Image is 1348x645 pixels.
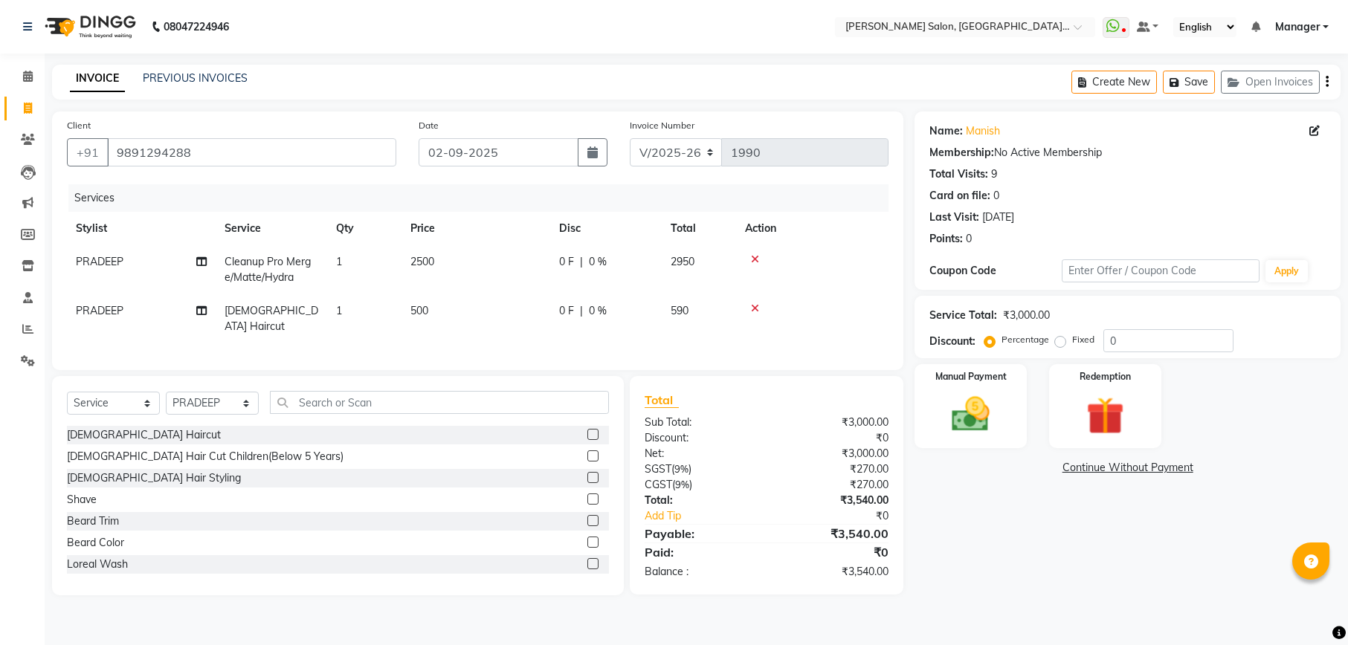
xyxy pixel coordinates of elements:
label: Redemption [1080,370,1131,383]
th: Total [662,212,736,245]
label: Manual Payment [935,370,1007,383]
span: 2500 [410,255,434,268]
th: Disc [550,212,662,245]
div: [DEMOGRAPHIC_DATA] Hair Cut Children(Below 5 Years) [67,449,344,464]
input: Enter Offer / Coupon Code [1062,259,1260,282]
div: [DATE] [982,210,1014,225]
div: ₹3,000.00 [767,446,900,461]
a: Add Tip [633,508,789,524]
span: Cleanup Pro Merge/Matte/Hydra [225,255,311,284]
label: Client [67,119,91,132]
a: PREVIOUS INVOICES [143,71,248,85]
div: Net: [633,446,767,461]
iframe: chat widget [1286,586,1333,630]
span: 500 [410,304,428,317]
th: Price [402,212,550,245]
div: [DEMOGRAPHIC_DATA] Haircut [67,427,221,443]
div: ₹0 [767,430,900,446]
div: Coupon Code [929,263,1062,279]
div: Discount: [929,334,975,349]
input: Search or Scan [270,391,609,414]
div: Beard Color [67,535,124,551]
div: Card on file: [929,188,990,204]
img: _gift.svg [1074,392,1136,439]
span: CGST [645,478,672,491]
div: Service Total: [929,308,997,323]
div: 9 [991,166,997,182]
button: +91 [67,138,109,166]
label: Fixed [1072,333,1094,346]
div: ₹0 [789,508,900,524]
span: [DEMOGRAPHIC_DATA] Haircut [225,304,318,333]
div: ₹0 [767,543,900,561]
div: Points: [929,231,963,247]
div: Paid: [633,543,767,561]
th: Action [736,212,889,245]
img: logo [38,6,140,48]
th: Service [216,212,327,245]
div: Services [68,184,900,212]
div: ₹3,540.00 [767,493,900,508]
span: 1 [336,304,342,317]
button: Create New [1071,71,1157,94]
div: ₹3,000.00 [767,415,900,430]
span: | [580,254,583,270]
span: SGST [645,462,671,476]
span: | [580,303,583,319]
a: Manish [966,123,1000,139]
div: Total Visits: [929,166,988,182]
th: Stylist [67,212,216,245]
span: Total [645,392,679,408]
div: ( ) [633,461,767,477]
span: 1 [336,255,342,268]
div: Loreal Wash [67,557,128,572]
span: PRADEEP [76,304,123,317]
div: Last Visit: [929,210,979,225]
img: _cash.svg [940,392,1002,436]
label: Percentage [1002,333,1049,346]
span: 590 [671,304,688,317]
div: ₹270.00 [767,461,900,477]
div: Discount: [633,430,767,446]
div: [DEMOGRAPHIC_DATA] Hair Styling [67,470,241,486]
div: Total: [633,493,767,508]
span: 0 F [559,303,574,319]
div: Payable: [633,525,767,542]
div: 0 [966,231,972,247]
div: Balance : [633,564,767,580]
span: 9% [674,463,688,475]
button: Apply [1265,260,1308,282]
th: Qty [327,212,402,245]
div: ₹270.00 [767,477,900,493]
div: ₹3,000.00 [1003,308,1050,323]
div: Shave [67,492,97,508]
span: 2950 [671,255,694,268]
button: Open Invoices [1221,71,1320,94]
span: Manager [1275,19,1320,35]
div: Beard Trim [67,513,119,529]
input: Search by Name/Mobile/Email/Code [107,138,396,166]
span: PRADEEP [76,255,123,268]
span: 0 % [589,303,607,319]
a: INVOICE [70,65,125,92]
a: Continue Without Payment [918,460,1338,476]
div: 0 [993,188,999,204]
div: Sub Total: [633,415,767,430]
span: 0 % [589,254,607,270]
label: Date [419,119,439,132]
button: Save [1163,71,1215,94]
b: 08047224946 [164,6,229,48]
div: Membership: [929,145,994,161]
span: 9% [675,479,689,490]
div: No Active Membership [929,145,1326,161]
div: ₹3,540.00 [767,525,900,542]
div: Name: [929,123,963,139]
div: ₹3,540.00 [767,564,900,580]
label: Invoice Number [630,119,694,132]
span: 0 F [559,254,574,270]
div: ( ) [633,477,767,493]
